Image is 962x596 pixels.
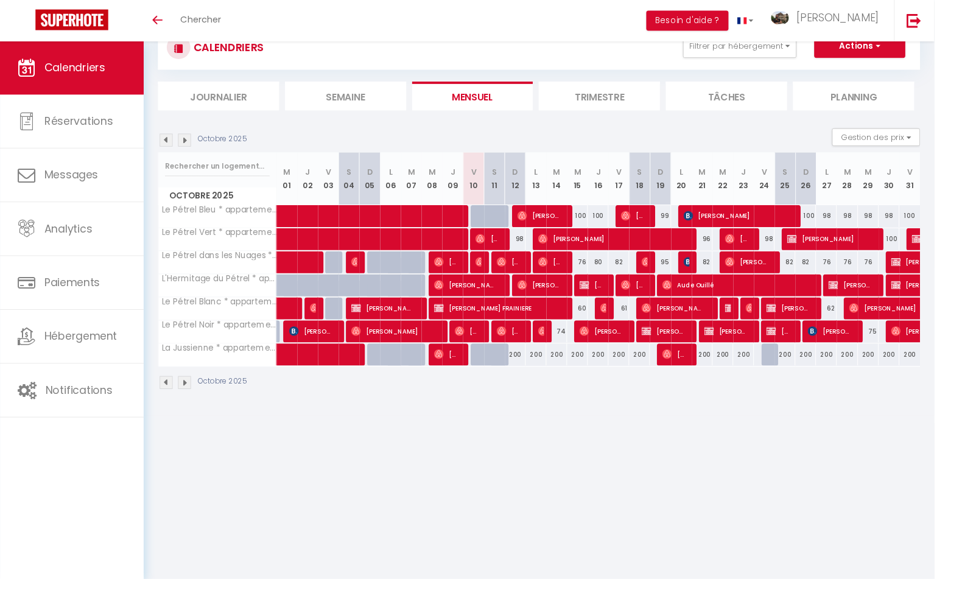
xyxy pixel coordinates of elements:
li: Trimestre [555,84,679,114]
abbr: S [357,172,362,183]
div: 200 [926,354,947,376]
abbr: J [314,172,319,183]
span: Chercher [186,13,228,26]
div: 82 [627,259,648,281]
th: 03 [328,157,349,211]
span: Réservations [46,117,116,132]
div: 200 [755,354,776,376]
span: [PERSON_NAME] [554,258,578,281]
span: Le Pétrel Bleu * appartement sur la plage des Tortues à [GEOGRAPHIC_DATA] [165,211,287,220]
th: 19 [669,157,690,211]
span: [PERSON_NAME] [789,306,832,329]
th: 24 [776,157,798,211]
span: [PERSON_NAME] [639,282,664,305]
span: [PERSON_NAME] [768,306,774,329]
span: [PERSON_NAME] [789,329,813,352]
button: Actions [838,35,932,60]
th: 10 [477,157,498,211]
div: 61 [627,306,648,329]
th: 20 [691,157,712,211]
li: Planning [816,84,941,114]
abbr: M [569,172,577,183]
span: [PERSON_NAME] [468,329,493,352]
span: Analytics [46,228,95,243]
th: 29 [883,157,905,211]
span: [PERSON_NAME] [853,282,896,305]
span: [PERSON_NAME] Tgr [597,329,639,352]
abbr: M [740,172,748,183]
div: 200 [520,354,541,376]
span: [PERSON_NAME] [362,258,368,281]
div: 76 [840,259,862,281]
button: Filtrer par hébergement [703,35,820,60]
div: 200 [627,354,648,376]
th: 28 [862,157,883,211]
img: ... [794,12,812,26]
span: L'Hermitage du Pétrel * appartement les pieds dans le sable sur la plage de l'Hermitage [165,282,287,292]
span: Rosy Jolipre [554,329,560,352]
span: Hébergement [46,338,121,354]
span: Le Pétrel dans les Nuages * terrasse avec vue panoramique sur la capitale et l'Océan [GEOGRAPHIC_... [165,259,287,268]
abbr: S [656,172,661,183]
th: 15 [584,157,605,211]
th: 13 [541,157,563,211]
span: [PERSON_NAME] [362,329,441,352]
th: 04 [349,157,370,211]
div: 200 [648,354,669,376]
span: Paiements [46,283,103,298]
div: 75 [883,330,905,352]
li: Mensuel [424,84,549,114]
div: 200 [734,354,755,376]
th: 09 [455,157,477,211]
span: [PERSON_NAME] [511,258,536,281]
div: 200 [712,354,734,376]
abbr: D [677,172,683,183]
span: Octobre 2025 [163,193,284,211]
th: 23 [755,157,776,211]
h3: CALENDRIERS [196,35,272,63]
div: 200 [563,354,584,376]
abbr: M [869,172,876,183]
th: 18 [648,157,669,211]
span: [PERSON_NAME] [490,234,514,258]
li: Journalier [163,84,287,114]
span: [PERSON_NAME] [661,306,721,329]
span: [PERSON_NAME] [447,282,508,305]
span: [PERSON_NAME] [704,211,801,234]
div: 100 [905,235,926,258]
span: [PERSON_NAME] [725,329,768,352]
div: 98 [840,211,862,234]
span: [PERSON_NAME] [362,306,423,329]
span: La Jussienne * appartement historique de Mme du Barry au cœur de [GEOGRAPHIC_DATA] [165,354,287,363]
abbr: V [784,172,790,183]
span: [PERSON_NAME] [533,211,575,234]
abbr: M [719,172,726,183]
th: 01 [285,157,306,211]
span: [PERSON_NAME] [810,234,890,258]
th: 17 [627,157,648,211]
div: 96 [712,235,734,258]
div: 200 [798,354,819,376]
abbr: M [292,172,299,183]
abbr: V [634,172,640,183]
span: [PERSON_NAME] [639,211,664,234]
th: 30 [905,157,926,211]
img: Super Booking [37,10,111,31]
span: [PERSON_NAME] [447,353,471,376]
div: 98 [862,211,883,234]
div: 76 [584,259,605,281]
span: Le Pétrel Blanc * appartement sur la plage de la [GEOGRAPHIC_DATA] à [GEOGRAPHIC_DATA] [165,306,287,315]
th: 12 [520,157,541,211]
span: [PERSON_NAME] [298,329,340,352]
button: Besoin d'aide ? [665,11,750,32]
div: 82 [798,259,819,281]
th: 08 [434,157,455,211]
abbr: J [913,172,918,183]
th: 21 [712,157,734,211]
div: 100 [605,211,627,234]
th: 14 [563,157,584,211]
span: Le Pétrel Vert * appartement sur la plage des Tortues à [GEOGRAPHIC_DATA] [165,235,287,244]
abbr: D [377,172,384,183]
th: 25 [798,157,819,211]
div: 200 [840,354,862,376]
